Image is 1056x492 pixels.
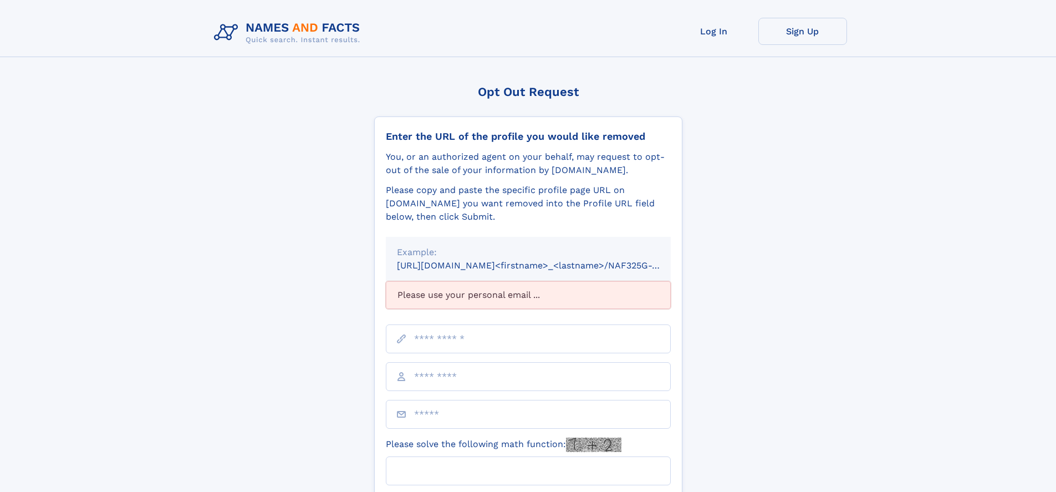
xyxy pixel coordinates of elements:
div: Please copy and paste the specific profile page URL on [DOMAIN_NAME] you want removed into the Pr... [386,184,671,224]
img: Logo Names and Facts [210,18,369,48]
label: Please solve the following math function: [386,438,621,452]
div: Opt Out Request [374,85,682,99]
div: You, or an authorized agent on your behalf, may request to opt-out of the sale of your informatio... [386,150,671,177]
div: Please use your personal email ... [386,281,671,309]
a: Log In [670,18,758,45]
small: [URL][DOMAIN_NAME]<firstname>_<lastname>/NAF325G-xxxxxxxx [397,260,692,271]
div: Enter the URL of the profile you would like removed [386,130,671,143]
div: Example: [397,246,660,259]
a: Sign Up [758,18,847,45]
